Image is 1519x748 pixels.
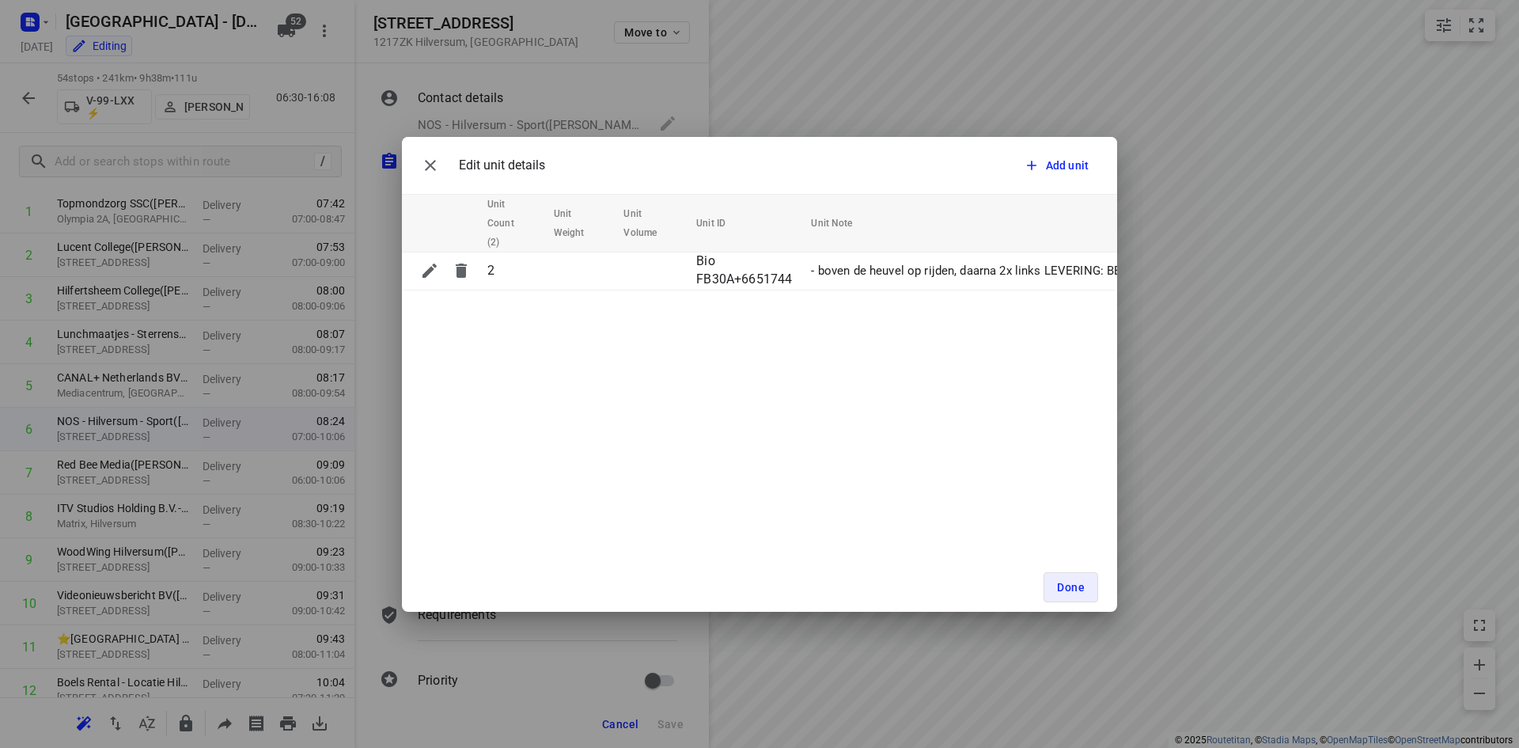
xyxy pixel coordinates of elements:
span: Add unit [1046,158,1089,173]
span: Unit ID [696,214,746,233]
span: Unit Volume [623,204,677,242]
span: Unit Count (2) [487,195,535,252]
button: Edit [414,255,445,287]
span: Unit Weight [554,204,605,242]
td: 2 [481,252,547,290]
button: Add unit [1017,151,1098,180]
button: Delete [445,255,477,287]
span: Unit Note [811,214,873,233]
td: Bio FB30A+6651744 [690,252,805,290]
button: Done [1044,572,1098,602]
span: Done [1057,581,1085,594]
div: Edit unit details [415,150,545,181]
